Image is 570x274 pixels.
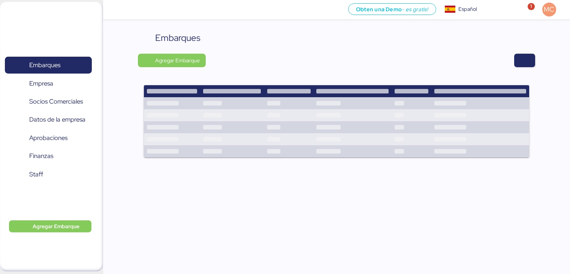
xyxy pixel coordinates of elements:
[544,5,554,14] span: MC
[29,132,67,143] span: Aprobaciones
[29,151,53,161] span: Finanzas
[155,56,200,65] span: Agregar Embarque
[5,93,92,110] a: Socios Comerciales
[458,5,477,13] div: Español
[155,31,200,45] div: Embarques
[29,114,85,125] span: Datos de la empresa
[5,129,92,147] a: Aprobaciones
[5,166,92,183] a: Staff
[5,111,92,128] a: Datos de la empresa
[33,222,79,231] span: Agregar Embarque
[29,96,83,107] span: Socios Comerciales
[108,3,120,16] button: Menu
[9,220,91,232] button: Agregar Embarque
[29,78,53,89] span: Empresa
[138,54,206,67] button: Agregar Embarque
[5,57,92,74] a: Embarques
[5,75,92,92] a: Empresa
[29,60,60,71] span: Embarques
[5,148,92,165] a: Finanzas
[29,169,43,180] span: Staff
